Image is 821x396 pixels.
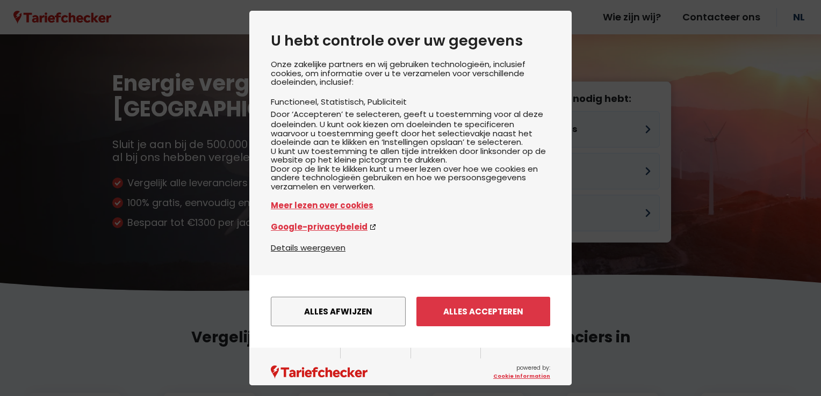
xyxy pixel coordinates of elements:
li: Functioneel [271,96,321,107]
div: Onze zakelijke partners en wij gebruiken technologieën, inclusief cookies, om informatie over u t... [271,60,550,241]
h2: U hebt controle over uw gegevens [271,32,550,49]
div: menu [249,275,572,348]
a: Meer lezen over cookies [271,199,550,211]
button: Alles accepteren [416,297,550,326]
li: Statistisch [321,96,368,107]
button: Details weergeven [271,241,345,254]
button: Alles afwijzen [271,297,406,326]
a: Google-privacybeleid [271,221,550,233]
li: Publiciteit [368,96,407,107]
